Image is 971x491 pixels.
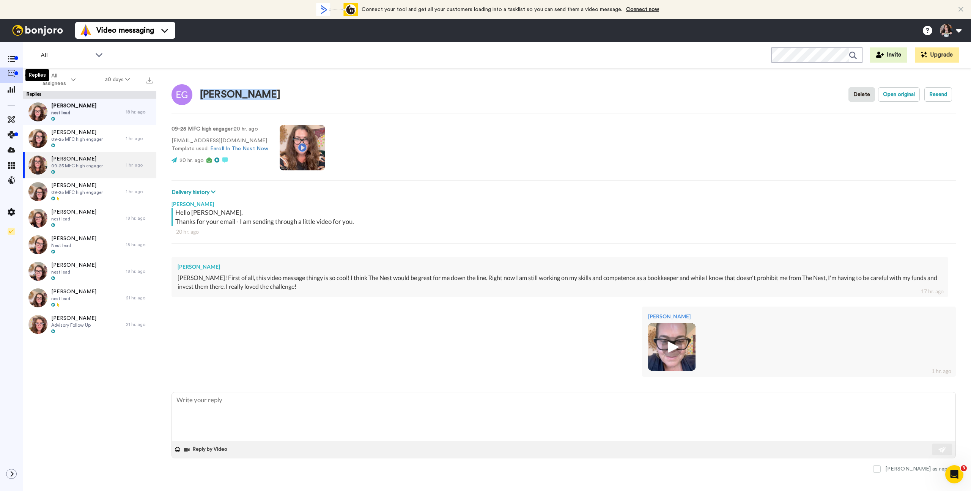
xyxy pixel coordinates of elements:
a: [PERSON_NAME]09-25 MFC high engager1 hr. ago [23,152,156,178]
a: Enroll In The Nest Now [210,146,268,151]
button: Resend [924,87,952,102]
img: send-white.svg [938,447,947,453]
div: Replies [23,91,156,99]
a: [PERSON_NAME]nest lead18 hr. ago [23,258,156,285]
span: 20 hr. ago [179,158,204,163]
div: 21 hr. ago [126,321,153,327]
span: nest lead [51,216,96,222]
div: 18 hr. ago [126,215,153,221]
img: export.svg [146,77,153,83]
img: 2cae8f42-1f3f-4e11-be06-307fcf1114b9-thumb.jpg [28,102,47,121]
span: 09-25 MFC high engager [51,189,103,195]
span: 09-25 MFC high engager [51,163,103,169]
div: 18 hr. ago [126,242,153,248]
span: [PERSON_NAME] [51,182,103,189]
button: Invite [870,47,907,63]
div: 1 hr. ago [126,189,153,195]
div: [PERSON_NAME]! First of all, this video message thingy is so cool! I think The Nest would be grea... [178,274,942,291]
button: Delivery history [172,188,218,197]
a: [PERSON_NAME]nest lead21 hr. ago [23,285,156,311]
span: [PERSON_NAME] [51,102,96,110]
div: [PERSON_NAME] [200,89,280,100]
img: Image of Emily Gleich [172,84,192,105]
img: 3a62acb2-1f4d-486f-a1cf-f9e49ad79806-thumb.jpg [28,129,47,148]
p: : 20 hr. ago [172,125,268,133]
img: cb6fcd46-fdfb-4900-a11e-3ec6d805abc8-thumb.jpg [28,315,47,334]
span: [PERSON_NAME] [51,315,96,322]
img: bj-logo-header-white.svg [9,25,66,36]
a: [PERSON_NAME]Advisory Follow Up21 hr. ago [23,311,156,338]
span: nest lead [51,110,96,116]
span: Video messaging [96,25,154,36]
button: 30 days [90,73,145,87]
div: Replies [25,69,49,81]
a: [PERSON_NAME]nest lead18 hr. ago [23,99,156,125]
div: 18 hr. ago [126,109,153,115]
div: animation [316,3,358,16]
span: [PERSON_NAME] [51,261,96,269]
p: [EMAIL_ADDRESS][DOMAIN_NAME] Template used: [172,137,268,153]
span: All assignees [39,72,69,87]
button: Export all results that match these filters now. [144,74,155,85]
img: 1e1c0297-98ff-4a89-a545-eb7e1b6448f2-thumb.jpg [648,323,696,371]
img: a33b5f0e-32f2-4a7c-9b18-7d1dc0deab4c-thumb.jpg [28,209,47,228]
iframe: Intercom live chat [945,465,963,483]
img: 3477c3f3-93d0-4f20-8051-86e070165d2f-thumb.jpg [28,182,47,201]
strong: 09-25 MFC high engager [172,126,233,132]
img: vm-color.svg [80,24,92,36]
div: 21 hr. ago [126,295,153,301]
div: 1 hr. ago [932,367,951,375]
div: [PERSON_NAME] [172,197,956,208]
div: Hello [PERSON_NAME], Thanks for your email - I am sending through a little video for you. [175,208,954,226]
img: ic_play_thick.png [661,337,682,357]
img: ac21d3c5-0c85-440f-b57d-aa0f4fb80b75-thumb.jpg [28,156,47,175]
div: 1 hr. ago [126,162,153,168]
a: [PERSON_NAME]nest lead18 hr. ago [23,205,156,231]
img: d77d470c-96de-47fd-aa63-c43fa2e5c11b-thumb.jpg [28,235,47,254]
span: Nest lead [51,242,96,249]
a: Connect now [626,7,659,12]
img: 3f794da3-2744-4380-a308-7636fa246002-thumb.jpg [28,288,47,307]
div: [PERSON_NAME] [178,263,942,271]
span: Connect your tool and get all your customers loading into a tasklist so you can send them a video... [362,7,622,12]
span: [PERSON_NAME] [51,208,96,216]
button: Reply by Video [183,444,230,455]
div: [PERSON_NAME] as replied [885,465,956,473]
div: 20 hr. ago [176,228,951,236]
img: Checklist.svg [8,228,15,235]
div: 18 hr. ago [126,268,153,274]
button: All assignees [24,69,90,90]
span: 3 [961,465,967,471]
img: e0ebea2c-7a55-4b97-9e9d-7d935abbe020-thumb.jpg [28,262,47,281]
button: Upgrade [915,47,959,63]
div: 17 hr. ago [921,288,944,295]
span: nest lead [51,269,96,275]
a: [PERSON_NAME]09-25 MFC high engager1 hr. ago [23,178,156,205]
div: 1 hr. ago [126,135,153,142]
span: nest lead [51,296,96,302]
a: [PERSON_NAME]Nest lead18 hr. ago [23,231,156,258]
span: [PERSON_NAME] [51,155,103,163]
button: Open original [878,87,920,102]
a: [PERSON_NAME]09-25 MFC high engager1 hr. ago [23,125,156,152]
span: All [41,51,91,60]
span: [PERSON_NAME] [51,288,96,296]
button: Delete [848,87,875,102]
span: [PERSON_NAME] [51,235,96,242]
span: 09-25 MFC high engager [51,136,103,142]
span: [PERSON_NAME] [51,129,103,136]
span: Advisory Follow Up [51,322,96,328]
div: [PERSON_NAME] [648,313,950,320]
